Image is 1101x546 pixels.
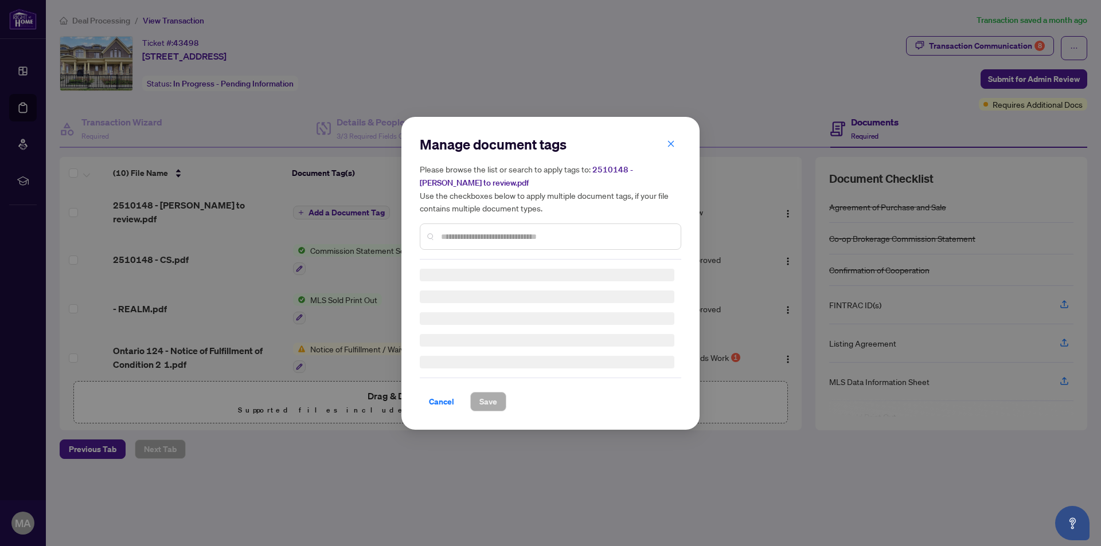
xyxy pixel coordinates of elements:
[420,135,681,154] h2: Manage document tags
[429,392,454,411] span: Cancel
[1055,506,1090,540] button: Open asap
[667,139,675,147] span: close
[420,163,681,214] h5: Please browse the list or search to apply tags to: Use the checkboxes below to apply multiple doc...
[470,392,506,411] button: Save
[420,164,633,188] span: 2510148 - [PERSON_NAME] to review.pdf
[420,392,463,411] button: Cancel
